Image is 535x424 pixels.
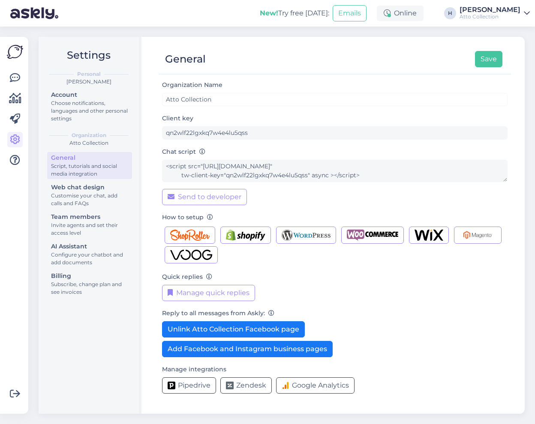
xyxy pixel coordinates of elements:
[276,377,355,394] button: Google Analytics
[162,93,508,106] input: ABC Corporation
[51,153,128,162] div: General
[51,281,128,296] div: Subscribe, change plan and see invoices
[444,7,456,19] div: H
[220,377,272,394] button: Zendesk
[475,51,502,67] button: Save
[47,211,132,238] a: Team membersInvite agents and set their access level
[162,341,333,357] button: Add Facebook and Instagram business pages
[282,382,289,389] img: Google Analytics
[415,230,443,241] img: Wix
[51,221,128,237] div: Invite agents and set their access level
[168,382,175,389] img: Pipedrive
[51,272,128,281] div: Billing
[51,90,128,99] div: Account
[51,212,128,221] div: Team members
[72,131,106,139] b: Organization
[178,380,210,391] span: Pipedrive
[165,51,206,67] div: General
[45,139,132,147] div: Atto Collection
[236,380,266,391] span: Zendesk
[170,249,212,260] img: Voog
[51,183,128,192] div: Web chat design
[162,189,247,205] button: Send to developer
[282,230,331,241] img: Wordpress
[45,78,132,86] div: [PERSON_NAME]
[162,272,212,281] label: Quick replies
[460,13,520,20] div: Atto Collection
[162,147,205,156] label: Chat script
[47,152,132,179] a: GeneralScript, tutorials and social media integration
[377,6,424,21] div: Online
[162,377,216,394] button: Pipedrive
[460,6,520,13] div: [PERSON_NAME]
[162,160,508,182] textarea: <script src="[URL][DOMAIN_NAME]" tw-client-key="qn2wlf22lgxkq7w4e4lu5qss" async ></script>
[77,70,101,78] b: Personal
[47,89,132,124] a: AccountChoose notifications, languages and other personal settings
[162,81,226,90] label: Organization Name
[162,213,213,222] label: How to setup
[226,230,265,241] img: Shopify
[260,9,278,17] b: New!
[51,251,128,266] div: Configure your chatbot and add documents
[460,6,530,20] a: [PERSON_NAME]Atto Collection
[162,114,193,123] label: Client key
[460,230,496,241] img: Magento
[51,99,128,122] div: Choose notifications, languages and other personal settings
[162,285,255,301] button: Manage quick replies
[45,47,132,63] h2: Settings
[170,230,210,241] img: Shoproller
[260,8,329,18] div: Try free [DATE]:
[47,241,132,268] a: AI AssistantConfigure your chatbot and add documents
[292,380,349,391] span: Google Analytics
[226,382,234,389] img: Zendesk
[7,44,23,60] img: Askly Logo
[162,365,226,374] label: Manage integrations
[333,5,367,21] button: Emails
[162,321,305,337] button: Unlink Atto Collection Facebook page
[51,192,128,207] div: Customise your chat, add calls and FAQs
[162,309,274,318] label: Reply to all messages from Askly:
[47,182,132,209] a: Web chat designCustomise your chat, add calls and FAQs
[51,162,128,178] div: Script, tutorials and social media integration
[347,230,398,241] img: Woocommerce
[47,270,132,297] a: BillingSubscribe, change plan and see invoices
[51,242,128,251] div: AI Assistant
